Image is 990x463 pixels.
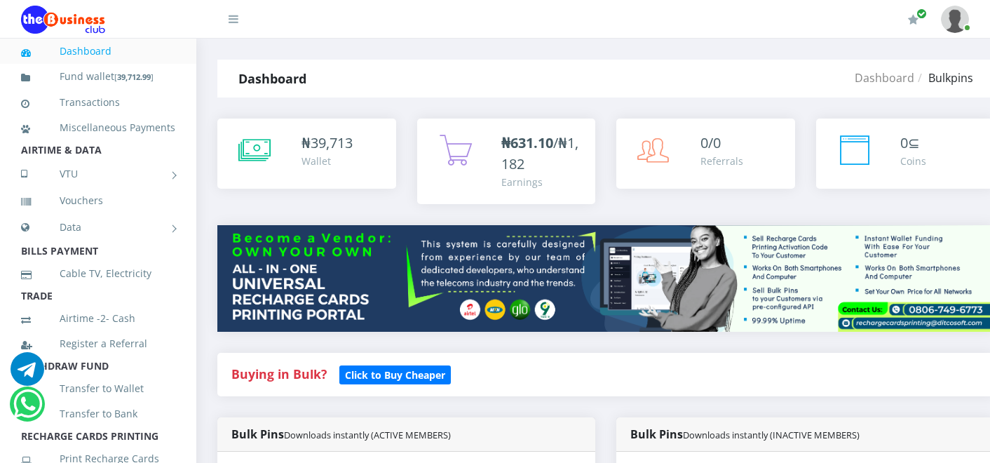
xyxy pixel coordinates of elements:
div: ⊆ [900,133,926,154]
a: Fund wallet[39,712.99] [21,60,175,93]
small: [ ] [114,72,154,82]
a: ₦39,713 Wallet [217,119,396,189]
a: ₦631.10/₦1,182 Earnings [417,119,596,204]
span: Renew/Upgrade Subscription [916,8,927,19]
b: ₦631.10 [501,133,553,152]
a: VTU [21,156,175,192]
strong: Dashboard [238,70,306,87]
a: Miscellaneous Payments [21,112,175,144]
div: ₦ [301,133,353,154]
a: Transactions [21,86,175,119]
a: Transfer to Bank [21,398,175,430]
strong: Bulk Pins [231,427,451,442]
span: /₦1,182 [501,133,578,173]
span: 0/0 [700,133,721,152]
div: Earnings [501,175,582,189]
a: Dashboard [21,35,175,67]
span: 0 [900,133,908,152]
a: Vouchers [21,184,175,217]
a: Dashboard [855,70,914,86]
strong: Buying in Bulk? [231,365,327,382]
a: Data [21,210,175,245]
small: Downloads instantly (INACTIVE MEMBERS) [683,429,860,441]
img: User [941,6,969,33]
a: Transfer to Wallet [21,373,175,405]
li: Bulkpins [914,69,973,86]
a: Click to Buy Cheaper [339,365,451,382]
img: Logo [21,6,105,34]
a: Register a Referral [21,328,175,360]
strong: Bulk Pins [630,427,860,442]
span: 39,713 [311,133,353,152]
a: 0/0 Referrals [616,119,795,189]
i: Renew/Upgrade Subscription [908,14,918,25]
a: Chat for support [13,398,42,421]
b: Click to Buy Cheaper [345,368,445,382]
div: Referrals [700,154,743,168]
a: Airtime -2- Cash [21,302,175,335]
b: 39,712.99 [117,72,151,82]
div: Wallet [301,154,353,168]
div: Coins [900,154,926,168]
a: Chat for support [11,363,44,386]
a: Cable TV, Electricity [21,257,175,290]
small: Downloads instantly (ACTIVE MEMBERS) [284,429,451,441]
